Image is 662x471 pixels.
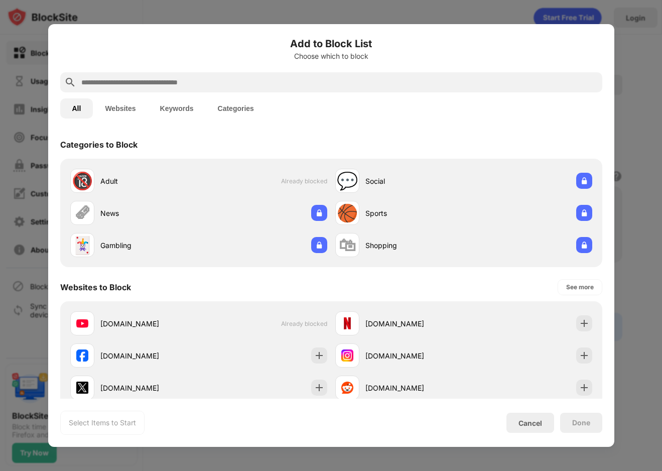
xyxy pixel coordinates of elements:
div: 💬 [337,171,358,191]
img: favicons [76,382,88,394]
div: Gambling [100,240,199,251]
div: [DOMAIN_NAME] [365,318,464,329]
div: Select Items to Start [69,418,136,428]
div: 🗞 [74,203,91,223]
div: See more [566,282,594,292]
div: Done [572,419,590,427]
div: 🏀 [337,203,358,223]
button: Keywords [148,98,206,119]
div: [DOMAIN_NAME] [100,383,199,393]
div: [DOMAIN_NAME] [100,318,199,329]
div: [DOMAIN_NAME] [100,350,199,361]
div: Categories to Block [60,140,138,150]
img: favicons [76,349,88,362]
div: Websites to Block [60,282,131,292]
img: favicons [341,317,353,329]
h6: Add to Block List [60,36,602,51]
span: Already blocked [281,177,327,185]
div: [DOMAIN_NAME] [365,350,464,361]
button: All [60,98,93,119]
img: favicons [76,317,88,329]
div: Choose which to block [60,52,602,60]
button: Categories [206,98,266,119]
div: [DOMAIN_NAME] [365,383,464,393]
img: search.svg [64,76,76,88]
div: 🛍 [339,235,356,256]
div: Sports [365,208,464,218]
span: Already blocked [281,320,327,327]
div: News [100,208,199,218]
div: Shopping [365,240,464,251]
div: Cancel [518,419,542,427]
img: favicons [341,349,353,362]
div: Social [365,176,464,186]
div: 🃏 [72,235,93,256]
button: Websites [93,98,148,119]
div: Adult [100,176,199,186]
div: 🔞 [72,171,93,191]
img: favicons [341,382,353,394]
